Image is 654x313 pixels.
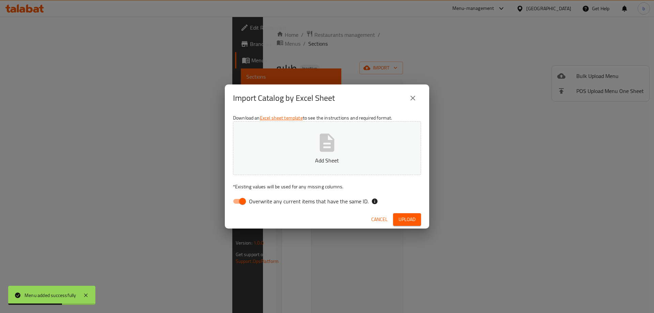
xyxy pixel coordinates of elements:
[371,198,378,205] svg: If the overwrite option isn't selected, then the items that match an existing ID will be ignored ...
[225,112,429,210] div: Download an to see the instructions and required format.
[399,215,416,224] span: Upload
[371,215,388,224] span: Cancel
[369,213,390,226] button: Cancel
[249,197,369,205] span: Overwrite any current items that have the same ID.
[244,156,410,165] p: Add Sheet
[393,213,421,226] button: Upload
[405,90,421,106] button: close
[233,93,335,104] h2: Import Catalog by Excel Sheet
[233,121,421,175] button: Add Sheet
[25,292,76,299] div: Menu added successfully
[260,113,303,122] a: Excel sheet template
[233,183,421,190] p: Existing values will be used for any missing columns.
